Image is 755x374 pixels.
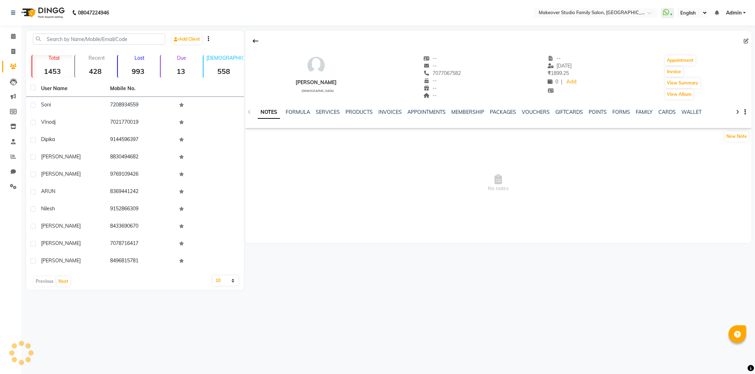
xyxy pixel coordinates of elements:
[561,78,562,86] span: |
[41,257,81,264] span: [PERSON_NAME]
[75,67,116,76] strong: 428
[302,89,334,93] span: [DEMOGRAPHIC_DATA]
[57,276,70,286] button: Next
[451,109,484,115] a: MEMBERSHIP
[423,55,437,62] span: --
[725,132,749,141] button: New Note
[106,201,175,218] td: 9152866309
[106,166,175,183] td: 9769109426
[106,235,175,253] td: 7078716417
[423,63,437,69] span: --
[37,81,106,97] th: User Name
[106,149,175,166] td: 8830494682
[106,132,175,149] td: 9144596397
[726,9,742,17] span: Admin
[407,109,446,115] a: APPOINTMENTS
[41,188,55,194] span: aRUN
[522,109,550,115] a: VOUCHERS
[665,78,700,88] button: View Summary
[161,67,201,76] strong: 13
[18,3,67,23] img: logo
[78,3,109,23] b: 08047224946
[636,109,653,115] a: FAMILY
[78,55,116,61] p: Recent
[548,63,572,69] span: [DATE]
[106,183,175,201] td: 8369441242
[41,171,81,177] span: [PERSON_NAME]
[565,77,578,87] a: Add
[548,70,569,76] span: 1899.25
[41,205,55,212] span: nilesh
[305,55,327,76] img: avatar
[423,85,437,91] span: --
[41,240,81,246] span: [PERSON_NAME]
[548,78,558,85] span: 0
[345,109,373,115] a: PRODUCTS
[106,253,175,270] td: 8496815781
[296,79,337,86] div: [PERSON_NAME]
[258,106,280,119] a: NOTES
[118,67,159,76] strong: 993
[55,119,56,125] span: j
[245,148,751,218] span: No notes
[121,55,159,61] p: Lost
[316,109,340,115] a: SERVICES
[35,55,73,61] p: Total
[106,218,175,235] td: 8433690670
[41,136,55,142] span: Dipika
[665,89,693,99] button: View Album
[665,55,695,65] button: Appointment
[378,109,402,115] a: INVOICES
[41,101,51,108] span: Soni
[41,119,55,125] span: VInod
[106,97,175,114] td: 7208934559
[548,55,561,62] span: --
[589,109,607,115] a: POINTS
[681,109,702,115] a: WALLET
[162,55,201,61] p: Due
[41,223,81,229] span: [PERSON_NAME]
[665,67,683,77] button: Invoice
[106,81,175,97] th: Mobile No.
[423,70,461,76] span: 7077067582
[33,34,165,45] input: Search by Name/Mobile/Email/Code
[423,92,437,99] span: --
[204,67,244,76] strong: 558
[106,114,175,132] td: 7021770019
[612,109,630,115] a: FORMS
[555,109,583,115] a: GIFTCARDS
[248,34,263,48] div: Back to Client
[32,67,73,76] strong: 1453
[490,109,516,115] a: PACKAGES
[548,70,551,76] span: ₹
[286,109,310,115] a: FORMULA
[658,109,676,115] a: CARDS
[423,77,437,84] span: --
[172,34,202,44] a: Add Client
[206,55,244,61] p: [DEMOGRAPHIC_DATA]
[41,153,81,160] span: [PERSON_NAME]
